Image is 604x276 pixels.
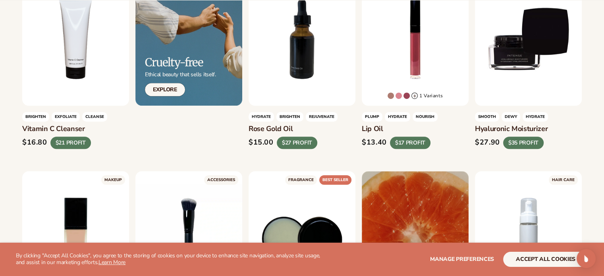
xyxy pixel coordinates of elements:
[145,56,216,69] h2: Cruelty-free
[523,112,548,122] span: hydrate
[145,71,216,78] p: Ethical beauty that sells itself.
[82,112,107,122] span: cleanse
[475,112,499,122] span: Smooth
[503,252,588,267] button: accept all cookies
[430,255,494,263] span: Manage preferences
[475,125,582,133] h3: Hyaluronic moisturizer
[249,112,274,122] span: HYDRATE
[503,137,544,149] div: $35 PROFIT
[22,125,129,133] h3: Vitamin C Cleanser
[413,112,438,122] span: nourish
[249,125,355,133] h3: Rose gold oil
[98,259,125,266] a: Learn More
[306,112,338,122] span: rejuvenate
[502,112,520,122] span: dewy
[145,83,185,96] a: Explore
[276,112,303,122] span: Brighten
[362,139,387,147] div: $13.40
[249,139,274,147] div: $15.00
[22,139,47,147] div: $16.80
[52,112,80,122] span: exfoliate
[16,253,329,266] p: By clicking "Accept All Cookies", you agree to the storing of cookies on your device to enhance s...
[50,137,91,149] div: $21 PROFIT
[362,112,382,122] span: Plump
[385,112,410,122] span: HYDRATE
[277,137,317,149] div: $27 PROFIT
[430,252,494,267] button: Manage preferences
[22,112,49,122] span: brighten
[475,139,500,147] div: $27.90
[390,137,430,149] div: $17 PROFIT
[362,125,469,133] h3: Lip oil
[577,249,596,268] div: Open Intercom Messenger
